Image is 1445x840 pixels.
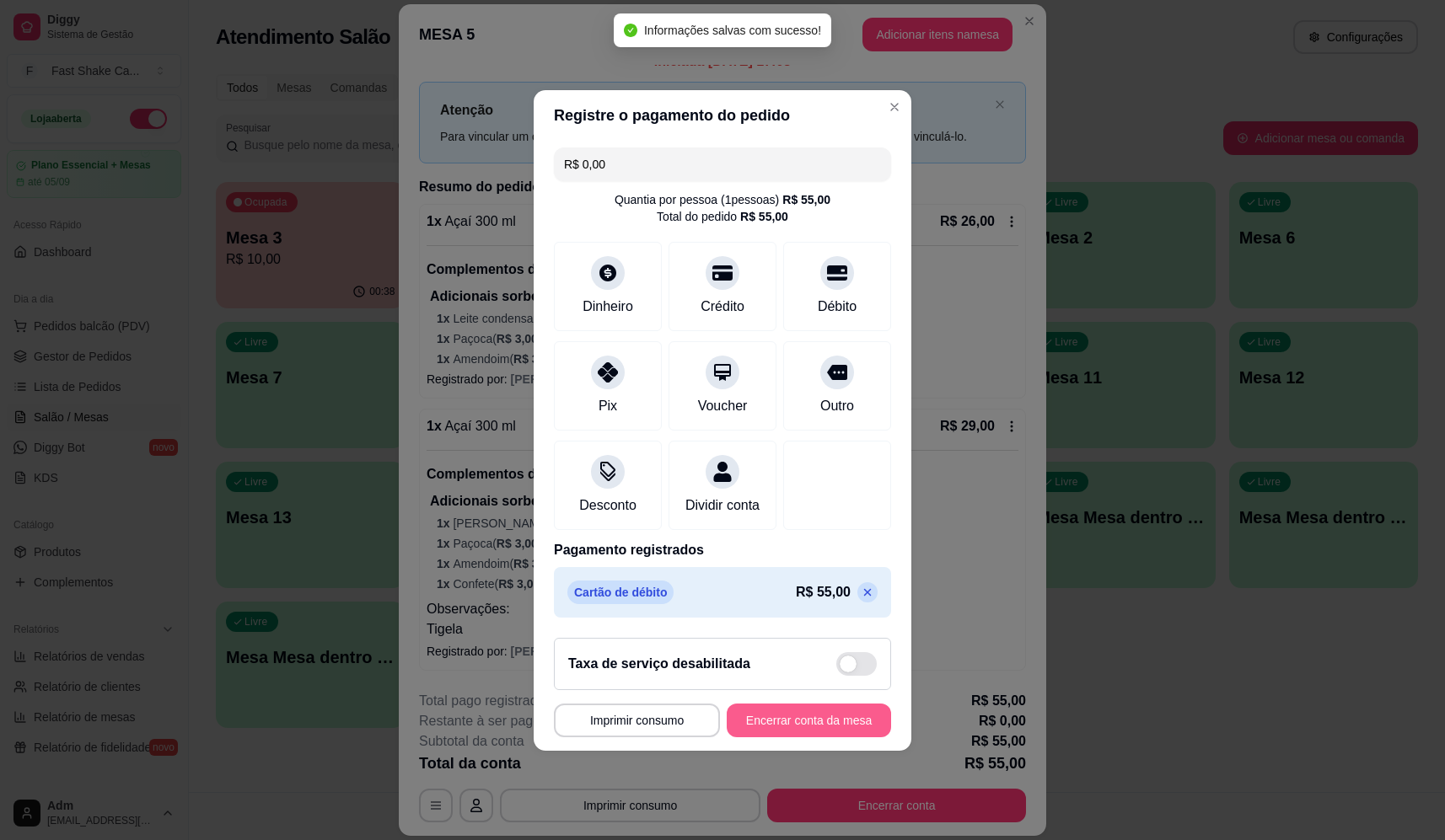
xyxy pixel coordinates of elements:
[534,90,911,141] header: Registre o pagamento do pedido
[818,297,857,317] div: Débito
[727,704,891,737] button: Encerrar conta da mesa
[881,94,908,120] button: Close
[567,581,674,604] p: Cartão de débito
[782,191,830,208] div: R$ 55,00
[796,582,851,602] p: R$ 55,00
[657,208,788,225] div: Total do pedido
[644,24,821,37] span: Informações salvas com sucesso!
[685,495,760,516] div: Dividir conta
[568,654,750,674] h2: Taxa de serviço desabilitada
[554,704,720,737] button: Imprimir consumo
[554,540,891,560] p: Pagamento registrados
[740,208,788,225] div: R$ 55,00
[599,396,617,416] div: Pix
[820,396,854,416] div: Outro
[615,191,830,208] div: Quantia por pessoa ( 1 pessoas)
[624,24,637,37] span: check-circle
[698,396,748,416] div: Voucher
[583,297,633,317] div: Dinheiro
[564,147,881,181] input: Ex.: hambúrguer de cordeiro
[701,297,744,317] div: Crédito
[579,495,637,516] div: Desconto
